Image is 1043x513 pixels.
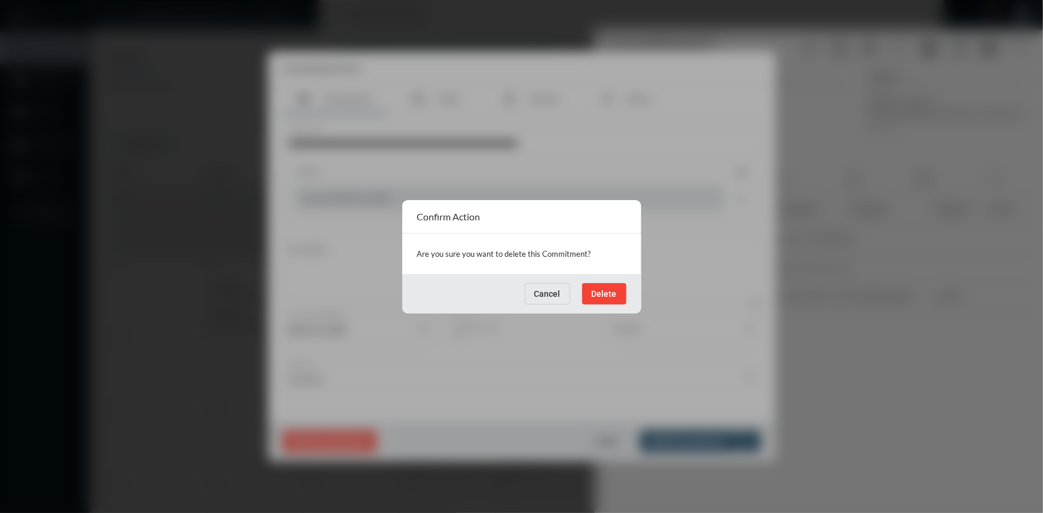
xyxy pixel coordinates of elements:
button: Delete [582,283,626,305]
span: Cancel [534,289,561,299]
button: Cancel [525,283,570,305]
p: Are you sure you want to delete this Commitment? [417,245,626,262]
span: Delete [592,289,617,299]
h2: Confirm Action [417,211,481,222]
